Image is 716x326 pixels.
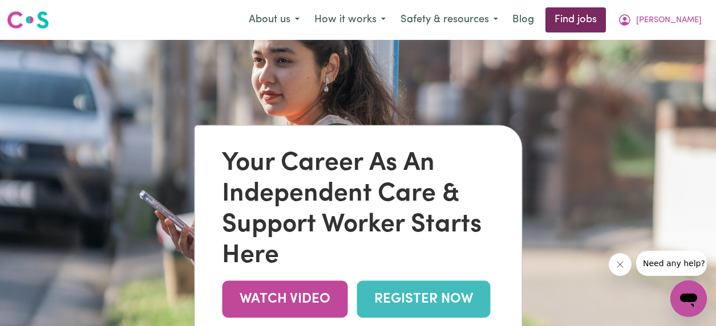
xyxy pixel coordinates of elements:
[393,8,505,32] button: Safety & resources
[670,280,707,317] iframe: Button to launch messaging window
[307,8,393,32] button: How it works
[357,281,490,318] a: REGISTER NOW
[545,7,606,32] a: Find jobs
[222,149,494,272] div: Your Career As An Independent Care & Support Worker Starts Here
[7,7,49,33] a: Careseekers logo
[241,8,307,32] button: About us
[610,8,709,32] button: My Account
[636,14,702,27] span: [PERSON_NAME]
[609,253,632,276] iframe: Close message
[222,281,347,318] a: WATCH VIDEO
[636,251,707,276] iframe: Message from company
[505,7,541,32] a: Blog
[7,10,49,30] img: Careseekers logo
